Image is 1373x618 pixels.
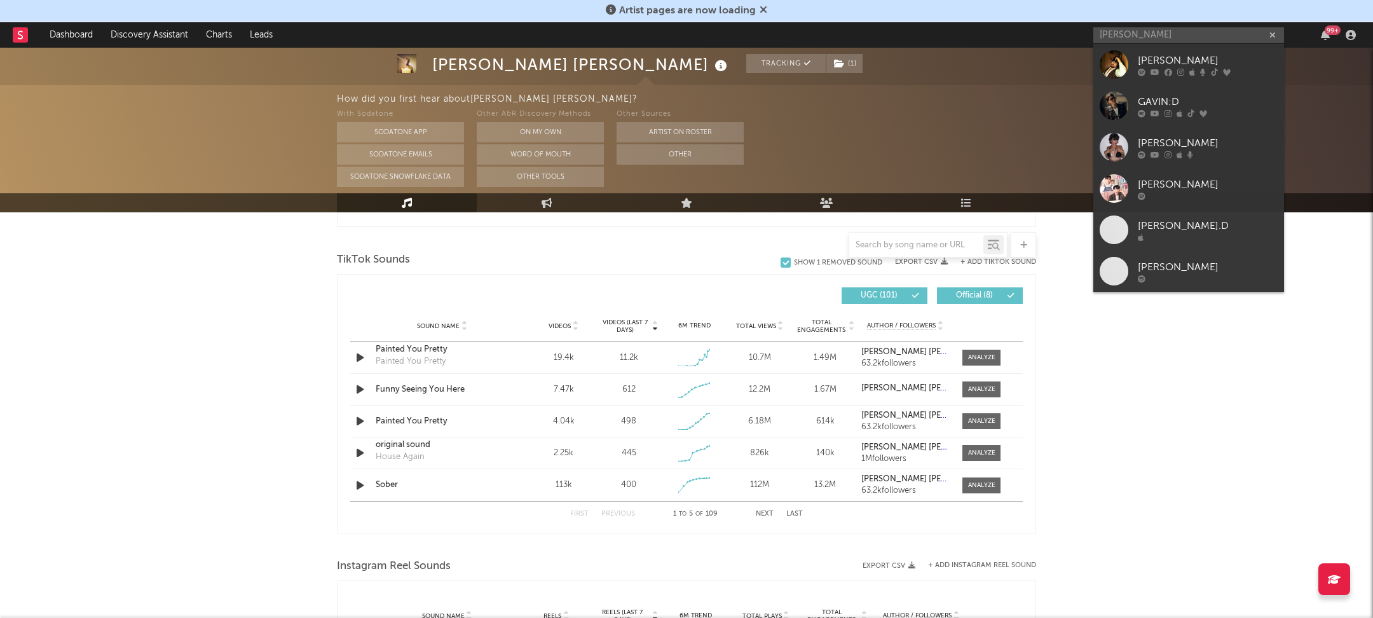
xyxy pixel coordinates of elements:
[760,6,767,16] span: Dismiss
[337,252,410,268] span: TikTok Sounds
[337,92,1373,107] div: How did you first hear about [PERSON_NAME] [PERSON_NAME] ?
[102,22,197,48] a: Discovery Assistant
[796,319,847,334] span: Total Engagements
[915,562,1036,569] div: + Add Instagram Reel Sound
[376,439,509,451] a: original sound
[861,359,950,368] div: 63.2k followers
[41,22,102,48] a: Dashboard
[337,144,464,165] button: Sodatone Emails
[850,292,908,299] span: UGC ( 101 )
[756,511,774,518] button: Next
[826,54,863,73] button: (1)
[477,122,604,142] button: On My Own
[621,415,636,428] div: 498
[1093,27,1284,43] input: Search for artists
[730,383,789,396] div: 12.2M
[895,258,948,266] button: Export CSV
[948,259,1036,266] button: + Add TikTok Sound
[861,384,994,392] strong: [PERSON_NAME] [PERSON_NAME]
[376,451,425,464] div: House Again
[376,343,509,356] a: Painted You Pretty
[619,6,756,16] span: Artist pages are now loading
[432,54,730,75] div: [PERSON_NAME] [PERSON_NAME]
[796,352,855,364] div: 1.49M
[337,122,464,142] button: Sodatone App
[1138,53,1278,68] div: [PERSON_NAME]
[1093,209,1284,251] a: [PERSON_NAME].D
[1138,177,1278,192] div: [PERSON_NAME]
[730,447,789,460] div: 826k
[241,22,282,48] a: Leads
[796,479,855,491] div: 13.2M
[534,447,593,460] div: 2.25k
[1138,218,1278,233] div: [PERSON_NAME].D
[337,107,464,122] div: With Sodatone
[1138,94,1278,109] div: GAVIN:D
[786,511,803,518] button: Last
[867,322,936,330] span: Author / Followers
[861,443,950,452] a: [PERSON_NAME] [PERSON_NAME]
[621,479,636,491] div: 400
[861,423,950,432] div: 63.2k followers
[849,240,983,251] input: Search by song name or URL
[337,559,451,574] span: Instagram Reel Sounds
[928,562,1036,569] button: + Add Instagram Reel Sound
[617,144,744,165] button: Other
[794,259,882,267] div: Show 1 Removed Sound
[620,352,638,364] div: 11.2k
[570,511,589,518] button: First
[601,511,635,518] button: Previous
[730,352,789,364] div: 10.7M
[746,54,826,73] button: Tracking
[826,54,863,73] span: ( 1 )
[1138,259,1278,275] div: [PERSON_NAME]
[1093,168,1284,209] a: [PERSON_NAME]
[534,383,593,396] div: 7.47k
[861,475,994,483] strong: [PERSON_NAME] [PERSON_NAME]
[376,415,509,428] a: Painted You Pretty
[796,447,855,460] div: 140k
[861,348,994,356] strong: [PERSON_NAME] [PERSON_NAME]
[376,479,509,491] a: Sober
[534,415,593,428] div: 4.04k
[861,348,950,357] a: [PERSON_NAME] [PERSON_NAME]
[599,319,651,334] span: Videos (last 7 days)
[730,479,789,491] div: 112M
[376,355,446,368] div: Painted You Pretty
[622,447,636,460] div: 445
[861,384,950,393] a: [PERSON_NAME] [PERSON_NAME]
[534,479,593,491] div: 113k
[679,511,686,517] span: to
[945,292,1004,299] span: Official ( 8 )
[730,415,789,428] div: 6.18M
[549,322,571,330] span: Videos
[796,383,855,396] div: 1.67M
[960,259,1036,266] button: + Add TikTok Sound
[1138,135,1278,151] div: [PERSON_NAME]
[736,322,776,330] span: Total Views
[617,122,744,142] button: Artist on Roster
[861,455,950,464] div: 1M followers
[861,443,994,451] strong: [PERSON_NAME] [PERSON_NAME]
[534,352,593,364] div: 19.4k
[197,22,241,48] a: Charts
[337,167,464,187] button: Sodatone Snowflake Data
[861,411,994,420] strong: [PERSON_NAME] [PERSON_NAME]
[665,321,724,331] div: 6M Trend
[937,287,1023,304] button: Official(8)
[796,415,855,428] div: 614k
[695,511,703,517] span: of
[842,287,927,304] button: UGC(101)
[417,322,460,330] span: Sound Name
[1093,85,1284,127] a: GAVIN:D
[477,107,604,122] div: Other A&R Discovery Methods
[861,486,950,495] div: 63.2k followers
[622,383,636,396] div: 612
[1093,44,1284,85] a: [PERSON_NAME]
[1093,251,1284,292] a: [PERSON_NAME]
[861,475,950,484] a: [PERSON_NAME] [PERSON_NAME]
[477,144,604,165] button: Word Of Mouth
